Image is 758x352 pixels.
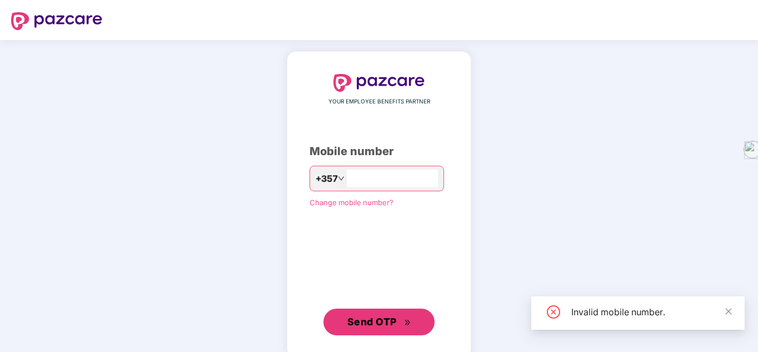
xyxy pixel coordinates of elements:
span: close [725,308,732,315]
img: logo [333,74,425,92]
span: close-circle [547,305,560,319]
span: +357 [316,172,338,186]
img: logo [11,12,102,30]
div: Mobile number [310,143,448,160]
span: YOUR EMPLOYEE BENEFITS PARTNER [328,97,430,106]
span: double-right [404,319,411,326]
button: Send OTPdouble-right [323,309,435,335]
div: Invalid mobile number. [571,305,731,319]
span: down [338,175,345,182]
span: Send OTP [347,316,397,328]
a: Change mobile number? [310,198,393,207]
